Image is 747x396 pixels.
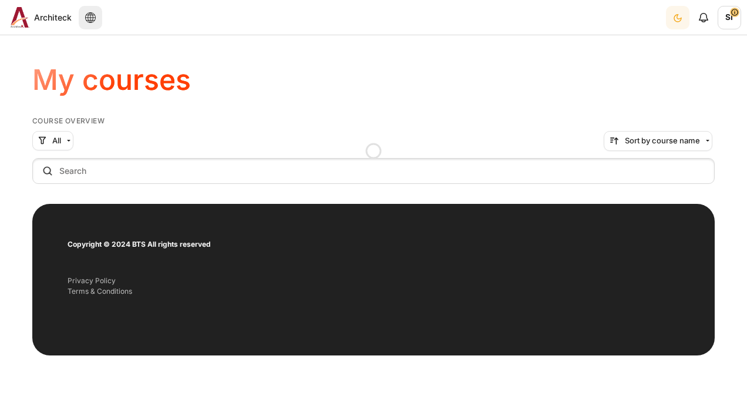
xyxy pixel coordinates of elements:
[11,7,29,28] img: Architeck
[718,6,741,29] a: User menu
[718,6,741,29] span: SI
[32,131,715,186] div: Course overview controls
[52,135,61,147] span: All
[625,135,700,147] span: Sort by course name
[32,116,715,126] h5: Course overview
[68,287,132,296] a: Terms & Conditions
[604,131,712,151] button: Sorting drop-down menu
[68,276,116,285] a: Privacy Policy
[79,6,102,29] button: Languages
[692,6,715,29] div: Show notification window with no new notifications
[34,11,72,24] span: Architeck
[667,5,688,29] div: Dark Mode
[32,62,191,98] h1: My courses
[6,7,72,28] a: Architeck Architeck
[32,131,73,151] button: Grouping drop-down menu
[68,240,211,249] strong: Copyright © 2024 BTS All rights reserved
[666,6,689,29] button: Light Mode Dark Mode
[32,158,715,184] input: Search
